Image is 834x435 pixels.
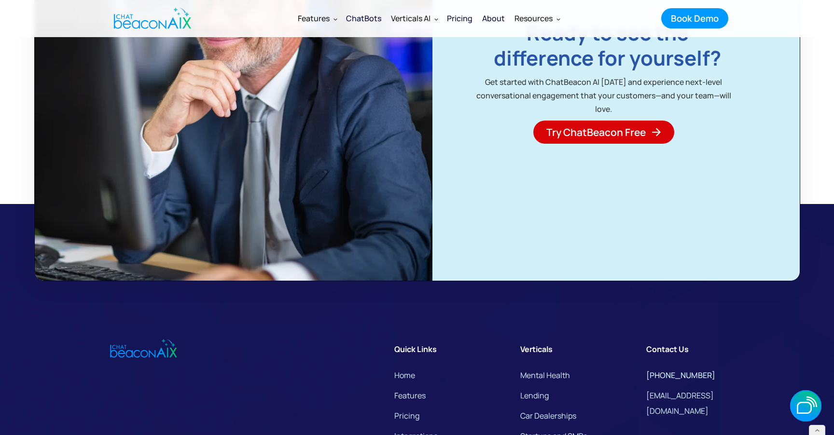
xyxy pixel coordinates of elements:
strong: Ready to see the difference for yourself? [494,19,721,72]
a: Book Demo [661,8,728,28]
span: Try ChatBeacon Free [546,125,646,139]
span: [PHONE_NUMBER] [646,370,715,381]
img: Dropdown [334,17,337,21]
div: Pricing [447,12,473,25]
a: ChatBots [341,6,386,31]
a: Car Dealerships [520,410,576,421]
a: Features [394,388,426,403]
a: Pricing [394,408,419,423]
a: [PHONE_NUMBER] [646,367,734,383]
a: About [477,6,510,31]
a: Pricing [442,6,477,31]
div: Verticals [520,341,553,357]
div: ChatBots [346,12,381,25]
div: Contact Us [646,341,689,357]
p: Get started with ChatBeacon AI [DATE] and experience next-level conversational engagement that yo... [471,75,737,116]
img: Arrow [652,127,661,137]
a: Home [394,367,415,383]
div: Verticals AI [386,7,442,30]
div: About [482,12,505,25]
a: home [106,1,196,35]
a: Mental Health [520,370,570,381]
div: Features [298,12,330,25]
a: [EMAIL_ADDRESS][DOMAIN_NAME] [646,388,734,419]
div: Resources [514,12,553,25]
div: Resources [510,7,564,30]
a: Lending [520,390,549,401]
img: Dropdown [556,17,560,21]
div: Features [293,7,341,30]
div: Verticals AI [391,12,431,25]
img: Dropdown [434,17,438,21]
a: Try ChatBeacon Free [533,121,674,144]
div: Book Demo [671,12,719,25]
div: Quick Links [394,341,437,357]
